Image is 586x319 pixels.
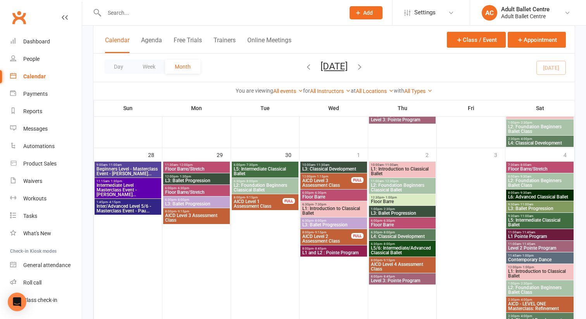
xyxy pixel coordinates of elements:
span: - 4:00pm [519,298,532,302]
span: - 4:00pm [519,137,532,141]
div: Workouts [23,195,47,202]
span: L5: Intermediate Classical Ballet [233,167,297,176]
span: 11:30am [165,163,228,167]
span: 12:00pm [302,175,352,178]
span: 6:00pm [165,186,228,190]
span: - 9:15pm [245,196,258,199]
span: - 12:30pm [384,179,398,183]
span: 8:00am [508,175,572,178]
div: People [23,56,40,62]
div: General attendance [23,262,71,268]
div: 30 [285,148,299,161]
span: 10:00am [371,163,434,167]
span: L4: Classical Development [371,234,434,239]
span: L2: Foundation Beginners Classical Ballet [371,183,434,192]
span: - 1:00pm [521,254,534,257]
a: Roll call [10,274,82,291]
a: Waivers [10,172,82,190]
span: L4: Classical Development [508,141,572,145]
span: - 11:45am [521,231,535,234]
span: 8:00pm [302,231,352,234]
span: Floor Barre [371,222,434,227]
span: 6:30pm [233,179,297,183]
span: - 4:00pm [519,314,532,318]
th: Sat [505,100,575,116]
span: 9:00am [96,163,160,167]
button: Trainers [214,36,236,53]
a: Automations [10,138,82,155]
span: L3: Ballet Progression [371,211,434,216]
span: - 6:30pm [382,219,395,222]
span: Floor Barre [371,199,434,204]
th: Thu [368,100,437,116]
span: Floor Barre [302,195,365,199]
span: - 7:30pm [245,163,258,167]
button: Free Trials [174,36,202,53]
span: - 11:00am [519,214,533,218]
span: 8:00pm [233,196,283,199]
strong: at [351,88,356,94]
a: Class kiosk mode [10,291,82,309]
span: Contemporary Dance [508,257,572,262]
span: Beginners Level - Masterclass Event - [PERSON_NAME]... [96,167,160,176]
span: L2: Foundation Beginners Ballet Class [508,178,572,188]
span: - 1:00pm [384,196,397,199]
span: 12:00pm [165,175,228,178]
span: - 11:30am [315,163,329,167]
span: - 9:15pm [382,259,395,262]
span: L2: Foundation Beginners Classical Ballet [233,183,297,192]
span: L3: Classical Development [302,167,365,171]
span: - 1:30pm [109,179,122,183]
div: FULL [351,177,364,183]
span: - 1:15pm [315,175,328,178]
span: - 7:30pm [314,203,326,206]
th: Mon [162,100,231,116]
span: 11:00am [371,179,434,183]
div: FULL [283,198,295,204]
span: AICD - LEVEL ONE Masterclass: Refinement [508,302,572,311]
span: Floor Barre/Stretch [165,190,228,195]
span: 11:45am [508,254,572,257]
a: All Locations [356,88,394,94]
span: - 1:00pm [521,266,534,269]
strong: for [303,88,310,94]
span: - 8:00pm [382,231,395,234]
span: AICD Level 4 Assessment Class [371,262,434,271]
div: 3 [494,148,505,161]
span: 8:00am [508,191,572,195]
span: Floor Barre/Stretch [165,167,228,171]
span: AICD Level 3 Assessment Class [165,213,228,222]
span: - 11:00am [384,163,398,167]
span: L2: Foundation Beginners Ballet Class [508,285,572,295]
div: Open Intercom Messenger [8,293,26,311]
button: Day [104,60,133,74]
a: All events [273,88,303,94]
span: 6:00pm [302,191,365,195]
span: L3: Ballet Progression [302,222,365,227]
span: - 4:15pm [108,200,121,204]
button: Week [133,60,165,74]
span: L1 and L2 : Pointe Program [302,250,365,255]
span: - 8:00pm [314,219,326,222]
span: Settings [414,4,436,21]
span: 10:00am [302,163,365,167]
span: 1:00pm [371,207,434,211]
div: AC [482,5,497,21]
span: - 8:45pm [314,247,326,250]
div: Class check-in [23,297,57,303]
span: 2:30pm [508,137,572,141]
span: - 9:15pm [314,231,326,234]
div: Payments [23,91,48,97]
span: L1 Pointe Program [508,234,572,239]
span: 7:30am [508,163,572,167]
a: What's New [10,225,82,242]
span: 1:45pm [96,200,160,204]
span: - 8:45pm [382,275,395,278]
span: AICD Level 3 Assessment Class [302,178,352,188]
span: 8:00pm [371,275,434,278]
span: Level 3: Pointe Program [371,278,434,283]
span: 6:00pm [371,219,434,222]
span: L3: Ballet Progression [508,206,572,211]
th: Fri [437,100,505,116]
span: 8:00pm [302,247,365,250]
